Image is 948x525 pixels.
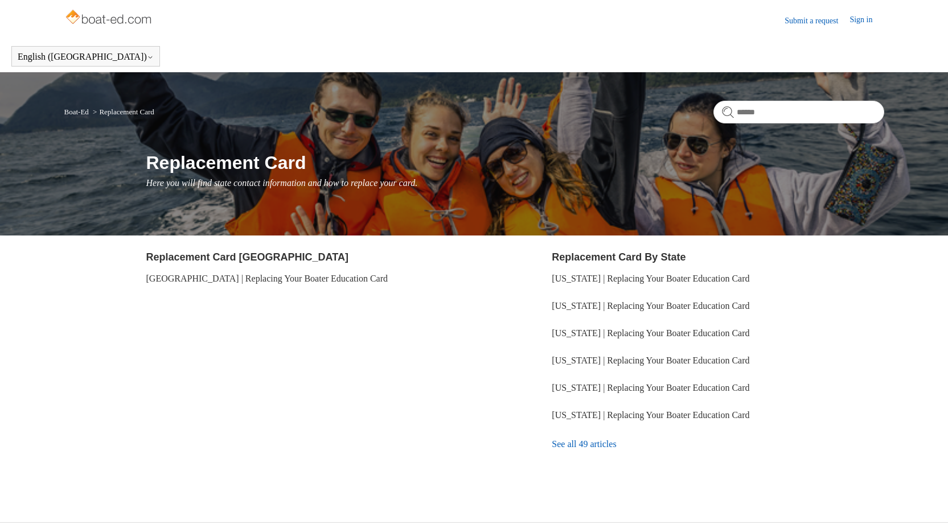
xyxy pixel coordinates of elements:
h1: Replacement Card [146,149,884,176]
a: Replacement Card [GEOGRAPHIC_DATA] [146,251,348,263]
a: [US_STATE] | Replacing Your Boater Education Card [552,274,749,283]
div: Live chat [910,487,939,516]
a: [US_STATE] | Replacing Your Boater Education Card [552,383,749,392]
a: See all 49 articles [552,429,884,460]
img: Boat-Ed Help Center home page [64,7,155,30]
p: Here you will find state contact information and how to replace your card. [146,176,884,190]
li: Replacement Card [91,108,154,116]
a: [US_STATE] | Replacing Your Boater Education Card [552,301,749,311]
a: [US_STATE] | Replacing Your Boater Education Card [552,355,749,365]
a: [GEOGRAPHIC_DATA] | Replacing Your Boater Education Card [146,274,388,283]
a: Boat-Ed [64,108,89,116]
a: [US_STATE] | Replacing Your Boater Education Card [552,410,749,420]
a: [US_STATE] | Replacing Your Boater Education Card [552,328,749,338]
a: Submit a request [785,15,849,27]
button: English ([GEOGRAPHIC_DATA]) [18,52,154,62]
input: Search [713,101,884,123]
li: Boat-Ed [64,108,91,116]
a: Replacement Card By State [552,251,686,263]
a: Sign in [849,14,884,27]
